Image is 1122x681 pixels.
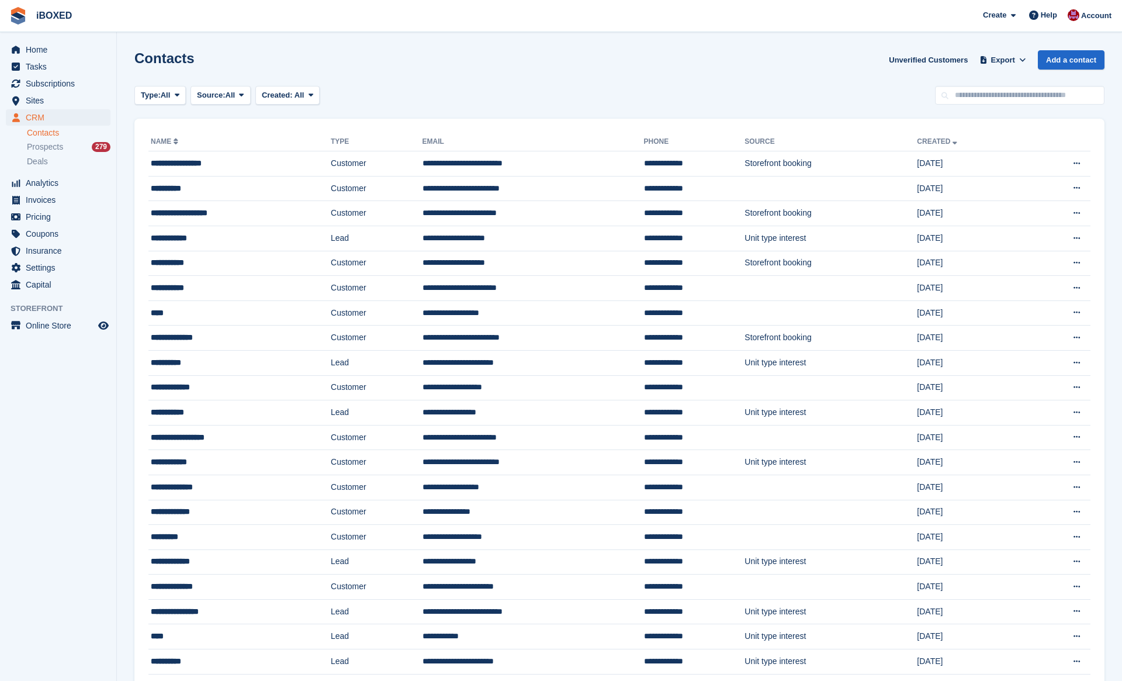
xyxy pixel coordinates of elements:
[134,86,186,105] button: Type: All
[917,201,1027,226] td: [DATE]
[917,624,1027,649] td: [DATE]
[744,326,917,351] td: Storefront booking
[295,91,304,99] span: All
[11,303,116,314] span: Storefront
[744,226,917,251] td: Unit type interest
[92,142,110,152] div: 279
[32,6,77,25] a: iBOXED
[26,276,96,293] span: Capital
[331,375,422,400] td: Customer
[917,251,1027,276] td: [DATE]
[331,226,422,251] td: Lead
[27,141,110,153] a: Prospects 279
[744,450,917,475] td: Unit type interest
[1068,9,1079,21] img: Amanda Forder
[331,176,422,201] td: Customer
[917,549,1027,575] td: [DATE]
[26,75,96,92] span: Subscriptions
[331,450,422,475] td: Customer
[917,475,1027,500] td: [DATE]
[917,400,1027,426] td: [DATE]
[6,175,110,191] a: menu
[917,575,1027,600] td: [DATE]
[917,375,1027,400] td: [DATE]
[161,89,171,101] span: All
[6,317,110,334] a: menu
[977,50,1028,70] button: Export
[6,92,110,109] a: menu
[331,350,422,375] td: Lead
[26,58,96,75] span: Tasks
[331,251,422,276] td: Customer
[96,319,110,333] a: Preview store
[6,209,110,225] a: menu
[262,91,293,99] span: Created:
[331,525,422,550] td: Customer
[744,201,917,226] td: Storefront booking
[331,400,422,426] td: Lead
[141,89,161,101] span: Type:
[884,50,972,70] a: Unverified Customers
[26,92,96,109] span: Sites
[1081,10,1111,22] span: Account
[6,276,110,293] a: menu
[151,137,181,146] a: Name
[983,9,1006,21] span: Create
[226,89,236,101] span: All
[27,155,110,168] a: Deals
[331,549,422,575] td: Lead
[27,127,110,139] a: Contacts
[6,226,110,242] a: menu
[644,133,745,151] th: Phone
[917,525,1027,550] td: [DATE]
[917,176,1027,201] td: [DATE]
[744,624,917,649] td: Unit type interest
[26,192,96,208] span: Invoices
[27,141,63,153] span: Prospects
[744,599,917,624] td: Unit type interest
[917,649,1027,675] td: [DATE]
[26,175,96,191] span: Analytics
[917,326,1027,351] td: [DATE]
[331,151,422,177] td: Customer
[331,475,422,500] td: Customer
[26,243,96,259] span: Insurance
[27,156,48,167] span: Deals
[331,599,422,624] td: Lead
[331,201,422,226] td: Customer
[991,54,1015,66] span: Export
[26,109,96,126] span: CRM
[423,133,644,151] th: Email
[331,326,422,351] td: Customer
[331,133,422,151] th: Type
[917,137,960,146] a: Created
[331,624,422,649] td: Lead
[6,260,110,276] a: menu
[6,58,110,75] a: menu
[134,50,195,66] h1: Contacts
[6,109,110,126] a: menu
[744,400,917,426] td: Unit type interest
[917,151,1027,177] td: [DATE]
[744,350,917,375] td: Unit type interest
[917,599,1027,624] td: [DATE]
[331,575,422,600] td: Customer
[6,42,110,58] a: menu
[917,276,1027,301] td: [DATE]
[744,251,917,276] td: Storefront booking
[917,450,1027,475] td: [DATE]
[26,260,96,276] span: Settings
[26,42,96,58] span: Home
[744,133,917,151] th: Source
[744,151,917,177] td: Storefront booking
[917,350,1027,375] td: [DATE]
[255,86,320,105] button: Created: All
[331,649,422,675] td: Lead
[331,276,422,301] td: Customer
[331,500,422,525] td: Customer
[26,317,96,334] span: Online Store
[9,7,27,25] img: stora-icon-8386f47178a22dfd0bd8f6a31ec36ba5ce8667c1dd55bd0f319d3a0aa187defe.svg
[917,425,1027,450] td: [DATE]
[744,549,917,575] td: Unit type interest
[6,192,110,208] a: menu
